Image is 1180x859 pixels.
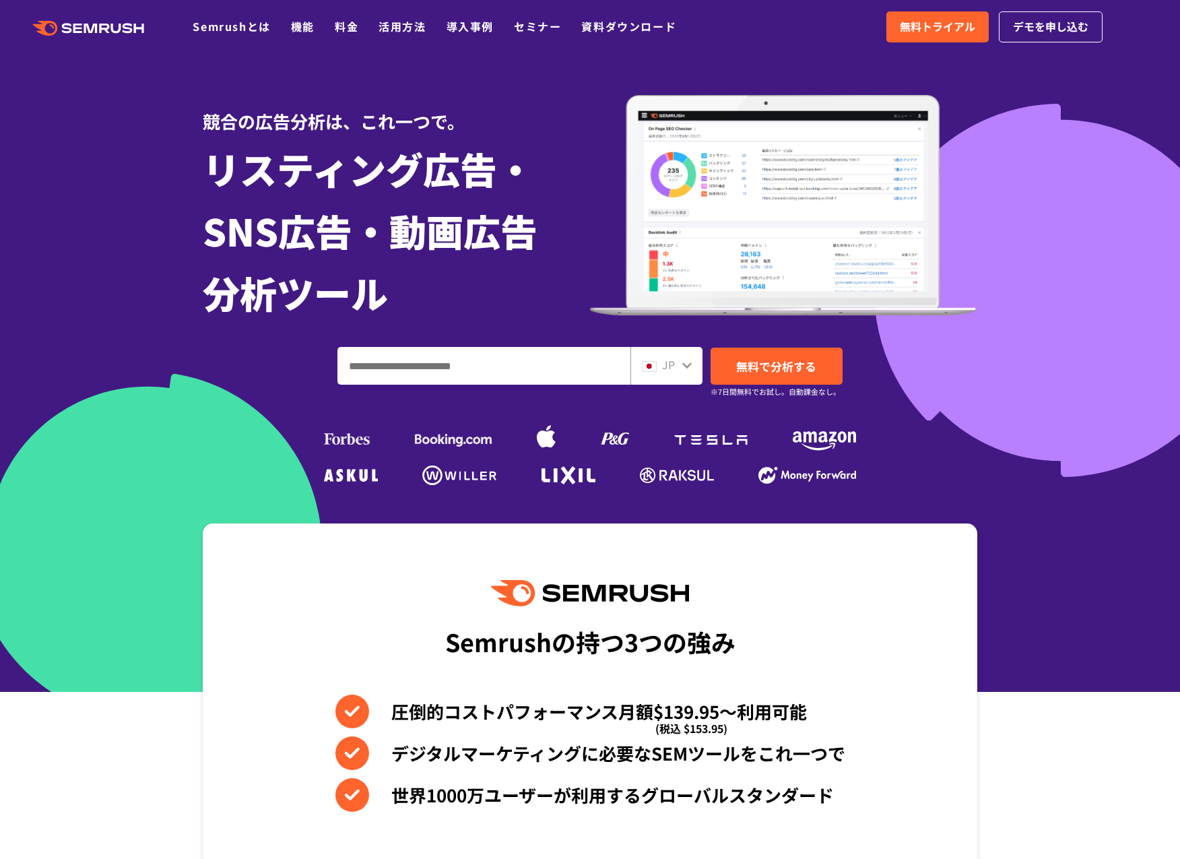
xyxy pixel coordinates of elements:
li: デジタルマーケティングに必要なSEMツールをこれ一つで [335,736,845,770]
span: 無料で分析する [736,358,816,375]
a: デモを申し込む [999,11,1103,42]
a: 無料トライアル [886,11,989,42]
a: Semrushとは [193,18,270,34]
a: 活用方法 [379,18,426,34]
span: 無料トライアル [900,18,975,36]
span: (税込 $153.95) [655,711,727,745]
input: ドメイン、キーワードまたはURLを入力してください [338,348,630,384]
a: 資料ダウンロード [581,18,676,34]
a: 無料で分析する [711,348,843,385]
a: セミナー [514,18,561,34]
span: JP [662,356,675,373]
a: 導入事例 [447,18,494,34]
img: Semrush [491,580,689,606]
div: Semrushの持つ3つの強み [445,616,735,666]
a: 機能 [291,18,315,34]
small: ※7日間無料でお試し。自動課金なし。 [711,385,841,398]
h1: リスティング広告・ SNS広告・動画広告 分析ツール [203,137,590,323]
li: 圧倒的コストパフォーマンス月額$139.95〜利用可能 [335,695,845,728]
span: デモを申し込む [1013,18,1088,36]
a: 料金 [335,18,358,34]
div: 競合の広告分析は、これ一つで。 [203,88,590,134]
li: 世界1000万ユーザーが利用するグローバルスタンダード [335,778,845,812]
